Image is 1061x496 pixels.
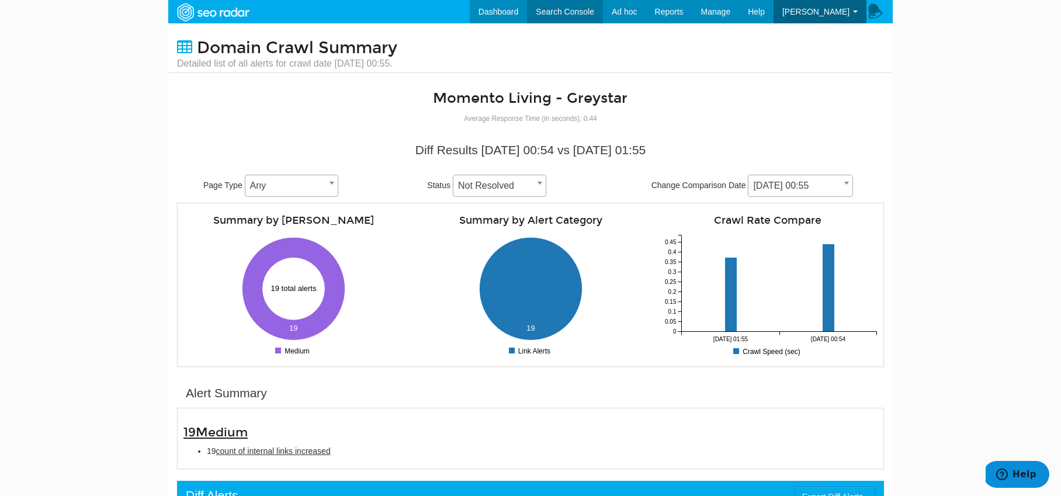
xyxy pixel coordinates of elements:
text: 19 total alerts [271,284,317,293]
tspan: 0.25 [665,279,677,285]
span: Not Resolved [453,178,546,194]
tspan: 0.2 [668,289,677,295]
tspan: [DATE] 00:54 [811,336,846,342]
tspan: 0.1 [668,308,677,315]
span: Help [748,7,765,16]
small: Detailed list of all alerts for crawl date [DATE] 00:55. [177,57,397,70]
tspan: 0.4 [668,249,677,255]
span: count of internal links increased [216,446,331,456]
span: Domain Crawl Summary [197,38,397,58]
img: SEORadar [172,2,253,23]
h4: Summary by Alert Category [421,215,640,226]
span: Not Resolved [453,175,546,197]
h4: Summary by [PERSON_NAME] [183,215,403,226]
tspan: 0.05 [665,318,677,325]
span: 09/11/2025 00:55 [748,178,852,194]
tspan: 0.35 [665,259,677,265]
div: Diff Results [DATE] 00:54 vs [DATE] 01:55 [186,141,875,159]
span: Status [427,181,450,190]
div: Alert Summary [186,384,267,402]
span: 19 [183,425,248,440]
tspan: 0.45 [665,239,677,245]
tspan: 0 [673,328,677,335]
small: Average Response Time (in seconds): 0.44 [464,115,597,123]
span: [PERSON_NAME] [782,7,850,16]
tspan: [DATE] 01:55 [713,336,748,342]
h4: Crawl Rate Compare [658,215,878,226]
span: Change Comparison Date [651,181,746,190]
a: Momento Living - Greystar [433,89,627,107]
span: Any [245,175,338,197]
span: Manage [701,7,731,16]
span: Any [245,178,338,194]
tspan: 0.3 [668,269,677,275]
iframe: Opens a widget where you can find more information [986,461,1049,490]
span: Medium [196,425,248,440]
span: Reports [655,7,684,16]
span: Ad hoc [612,7,637,16]
tspan: 0.15 [665,299,677,305]
span: 09/11/2025 00:55 [748,175,853,197]
li: 19 [207,445,878,457]
span: Page Type [203,181,242,190]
